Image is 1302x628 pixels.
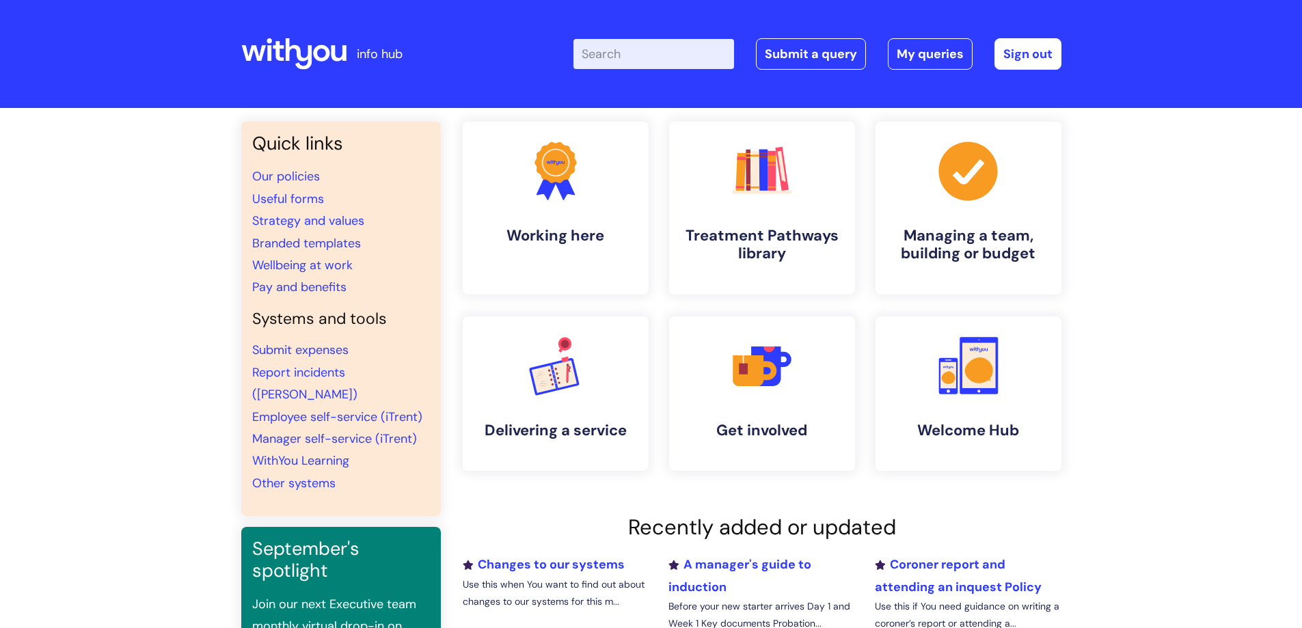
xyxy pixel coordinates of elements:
[252,538,430,582] h3: September's spotlight
[463,515,1061,540] h2: Recently added or updated
[252,409,422,425] a: Employee self-service (iTrent)
[875,556,1042,595] a: Coroner report and attending an inquest Policy
[573,39,734,69] input: Search
[357,43,403,65] p: info hub
[252,191,324,207] a: Useful forms
[252,168,320,185] a: Our policies
[994,38,1061,70] a: Sign out
[886,422,1050,439] h4: Welcome Hub
[474,422,638,439] h4: Delivering a service
[463,122,649,295] a: Working here
[876,122,1061,295] a: Managing a team, building or budget
[252,257,353,273] a: Wellbeing at work
[463,556,625,573] a: Changes to our systems
[252,279,347,295] a: Pay and benefits
[252,431,417,447] a: Manager self-service (iTrent)
[756,38,866,70] a: Submit a query
[252,342,349,358] a: Submit expenses
[474,227,638,245] h4: Working here
[252,235,361,251] a: Branded templates
[463,316,649,471] a: Delivering a service
[252,310,430,329] h4: Systems and tools
[680,227,844,263] h4: Treatment Pathways library
[252,133,430,154] h3: Quick links
[876,316,1061,471] a: Welcome Hub
[573,38,1061,70] div: | -
[680,422,844,439] h4: Get involved
[463,576,649,610] p: Use this when You want to find out about changes to our systems for this m...
[252,213,364,229] a: Strategy and values
[252,452,349,469] a: WithYou Learning
[252,364,357,402] a: Report incidents ([PERSON_NAME])
[888,38,973,70] a: My queries
[668,556,811,595] a: A manager's guide to induction
[886,227,1050,263] h4: Managing a team, building or budget
[669,316,855,471] a: Get involved
[252,475,336,491] a: Other systems
[669,122,855,295] a: Treatment Pathways library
